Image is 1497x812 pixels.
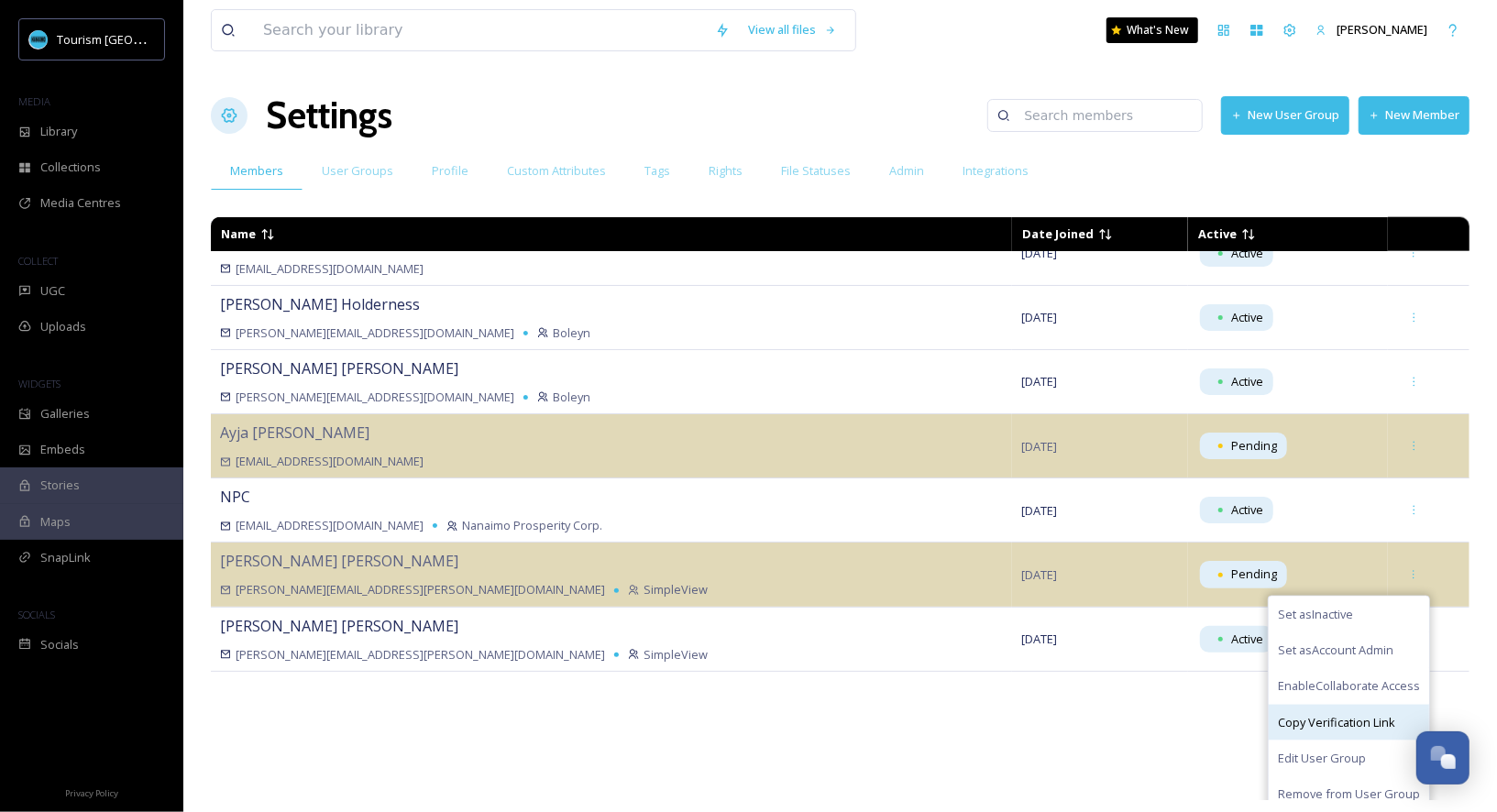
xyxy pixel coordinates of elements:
span: Boleyn [553,389,590,406]
td: Sort descending [1389,227,1469,242]
span: SOCIALS [18,608,55,621]
span: [EMAIL_ADDRESS][DOMAIN_NAME] [236,517,424,534]
span: Boleyn [553,324,590,342]
span: Privacy Policy [65,787,118,799]
span: [DATE] [1021,309,1057,325]
img: tourism_nanaimo_logo.jpeg [29,30,48,49]
td: Sort descending [1189,218,1388,250]
span: [PERSON_NAME] [1337,21,1427,38]
span: [EMAIL_ADDRESS][DOMAIN_NAME] [236,260,424,278]
span: Tourism [GEOGRAPHIC_DATA] [57,30,221,48]
span: Active [1232,631,1264,648]
span: Media Centres [40,194,121,212]
span: COLLECT [18,254,58,268]
span: Copy Verification Link [1278,714,1395,731]
span: Collections [40,159,101,176]
span: Active [1232,501,1264,519]
span: [PERSON_NAME] [PERSON_NAME] [220,616,458,636]
span: Integrations [963,162,1029,180]
span: [DATE] [1021,566,1057,583]
span: [PERSON_NAME][EMAIL_ADDRESS][DOMAIN_NAME] [236,389,514,406]
span: Active [1232,309,1264,326]
span: Remove from User Group [1278,785,1420,803]
span: [PERSON_NAME] Holderness [220,294,420,314]
span: [DATE] [1021,373,1057,390]
span: Stories [40,477,80,494]
span: [PERSON_NAME] [PERSON_NAME] [220,358,458,379]
span: Pending [1232,437,1278,455]
span: Custom Attributes [507,162,606,180]
span: Tags [644,162,670,180]
span: Edit User Group [1278,750,1366,767]
span: SimpleView [644,646,708,664]
span: Name [221,225,256,242]
span: Admin [889,162,924,180]
span: [DATE] [1021,438,1057,455]
span: Socials [40,636,79,653]
td: Sort descending [212,218,1011,250]
span: SimpleView [644,581,708,598]
span: [DATE] [1021,631,1057,647]
span: [PERSON_NAME][EMAIL_ADDRESS][PERSON_NAME][DOMAIN_NAME] [236,646,605,664]
span: Ayja [PERSON_NAME] [220,422,369,443]
span: SnapLink [40,549,91,566]
span: Maps [40,513,71,531]
span: Galleries [40,405,90,422]
a: View all files [739,12,846,48]
button: New User Group [1221,96,1349,134]
span: NPC [220,487,250,507]
a: Privacy Policy [65,781,118,803]
td: Sort ascending [1013,218,1187,250]
span: Uploads [40,318,86,335]
span: Profile [432,162,468,180]
span: MEDIA [18,94,50,108]
span: [PERSON_NAME][EMAIL_ADDRESS][DOMAIN_NAME] [236,324,514,342]
span: [EMAIL_ADDRESS][DOMAIN_NAME] [236,453,424,470]
span: Active [1198,225,1237,242]
span: [PERSON_NAME][EMAIL_ADDRESS][PERSON_NAME][DOMAIN_NAME] [236,581,605,598]
span: [PERSON_NAME] [PERSON_NAME] [220,551,458,571]
h1: Settings [266,88,392,143]
span: Set as Account Admin [1278,642,1393,659]
span: Members [230,162,283,180]
button: New Member [1359,96,1469,134]
span: Enable Collaborate Access [1278,677,1420,695]
span: User Groups [322,162,393,180]
input: Search your library [254,10,706,50]
a: [PERSON_NAME] [1306,12,1436,48]
span: [DATE] [1021,502,1057,519]
span: Pending [1232,565,1278,583]
a: What's New [1106,17,1198,43]
span: Rights [709,162,743,180]
span: Library [40,123,77,140]
span: [DATE] [1021,245,1057,261]
input: Search members [1015,97,1193,134]
span: File Statuses [781,162,851,180]
span: UGC [40,282,65,300]
span: Active [1232,245,1264,262]
button: Open Chat [1416,731,1469,785]
span: WIDGETS [18,377,61,390]
span: Set as Inactive [1278,606,1353,623]
span: Active [1232,373,1264,390]
span: Embeds [40,441,85,458]
span: Date Joined [1022,225,1094,242]
span: Nanaimo Prosperity Corp. [462,517,602,534]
